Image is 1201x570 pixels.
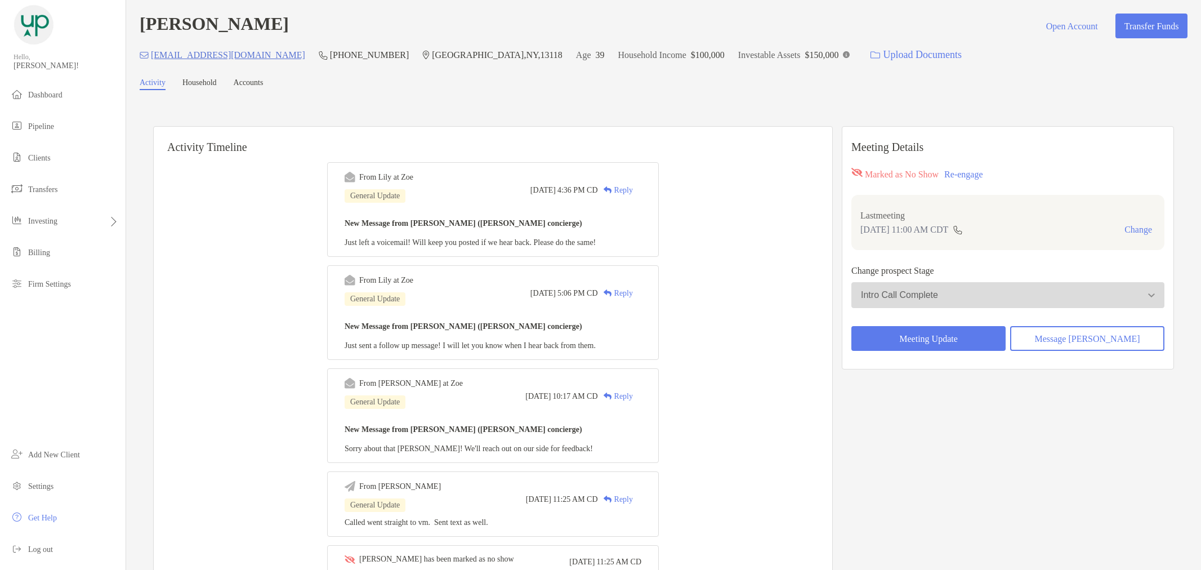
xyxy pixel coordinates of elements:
span: Transfers [28,185,57,194]
p: Change prospect Stage [851,264,1164,278]
span: Sorry about that [PERSON_NAME]! We'll reach out on our side for feedback! [345,444,593,453]
div: Reply [598,390,633,402]
span: [DATE] [530,186,556,195]
span: [DATE] [569,558,595,567]
span: 10:17 AM CD [552,392,597,401]
img: Location Icon [422,51,430,60]
img: Event icon [345,555,355,564]
div: Reply [598,184,633,196]
button: Open Account [1037,14,1106,38]
span: 11:25 AM CD [596,558,641,567]
span: Investing [28,217,57,225]
img: Email Icon [140,52,149,59]
span: [DATE] [530,289,556,298]
span: [PERSON_NAME]! [14,61,119,70]
span: Get Help [28,514,57,522]
span: Settings [28,482,53,491]
p: Marked as No Show [865,168,939,181]
img: billing icon [10,245,24,259]
span: Just sent a follow up message! I will let you know when I hear back from them. [345,341,596,350]
div: Reply [598,287,633,299]
img: get-help icon [10,510,24,524]
img: Info Icon [843,51,850,58]
p: [DATE] 11:00 AM CDT [860,222,948,237]
div: General Update [345,498,405,512]
h6: Activity Timeline [154,127,832,154]
button: Transfer Funds [1115,14,1187,38]
a: Household [182,78,217,90]
button: Intro Call Complete [851,282,1164,308]
img: Event icon [345,378,355,389]
img: pipeline icon [10,119,24,132]
img: Event icon [345,481,355,492]
div: General Update [345,292,405,306]
p: [EMAIL_ADDRESS][DOMAIN_NAME] [151,48,305,62]
p: $100,000 [691,48,725,62]
button: Change [1121,224,1155,235]
p: $150,000 [805,48,838,62]
img: logout icon [10,542,24,555]
span: [DATE] [525,392,551,401]
b: New Message from [PERSON_NAME] ([PERSON_NAME] concierge) [345,425,582,434]
p: Age [576,48,591,62]
img: red eyr [851,168,863,177]
span: Billing [28,248,50,257]
span: Called went straight to vm. Sent text as well. [345,518,488,527]
button: Re-engage [941,168,986,181]
span: Firm Settings [28,280,71,288]
img: Reply icon [604,186,612,194]
h4: [PERSON_NAME] [140,14,289,38]
div: Intro Call Complete [861,290,938,300]
div: Reply [598,493,633,505]
div: From [PERSON_NAME] [359,482,441,491]
img: dashboard icon [10,87,24,101]
span: Log out [28,545,53,554]
span: Add New Client [28,451,80,459]
span: Pipeline [28,122,54,131]
p: 39 [595,48,604,62]
div: General Update [345,395,405,409]
img: Event icon [345,172,355,182]
img: clients icon [10,150,24,164]
span: 5:06 PM CD [557,289,598,298]
div: From Lily at Zoe [359,173,413,182]
img: button icon [870,51,880,59]
a: Upload Documents [863,43,968,67]
img: transfers icon [10,182,24,195]
img: investing icon [10,213,24,227]
img: add_new_client icon [10,447,24,461]
p: Meeting Details [851,140,1164,154]
span: Dashboard [28,91,62,99]
img: firm-settings icon [10,277,24,290]
img: Open dropdown arrow [1148,293,1155,297]
p: [GEOGRAPHIC_DATA] , NY , 13118 [432,48,562,62]
p: Last meeting [860,208,1155,222]
p: Investable Assets [738,48,801,62]
span: Just left a voicemail! Will keep you posted if we hear back. Please do the same! [345,238,596,247]
img: Reply icon [604,393,612,400]
a: Activity [140,78,166,90]
span: 11:25 AM CD [553,495,598,504]
img: Event icon [345,275,355,286]
button: Message [PERSON_NAME] [1010,326,1164,351]
p: Household Income [618,48,686,62]
div: From [PERSON_NAME] at Zoe [359,379,463,388]
p: [PHONE_NUMBER] [330,48,409,62]
img: Reply icon [604,290,612,297]
img: Phone Icon [319,51,328,60]
img: settings icon [10,479,24,492]
img: communication type [953,225,963,234]
span: [DATE] [526,495,551,504]
span: Clients [28,154,51,162]
div: From Lily at Zoe [359,276,413,285]
b: New Message from [PERSON_NAME] ([PERSON_NAME] concierge) [345,219,582,228]
button: Meeting Update [851,326,1006,351]
img: Reply icon [604,496,612,503]
div: General Update [345,189,405,203]
b: New Message from [PERSON_NAME] ([PERSON_NAME] concierge) [345,322,582,331]
span: 4:36 PM CD [557,186,598,195]
div: [PERSON_NAME] has been marked as no show [359,555,514,564]
a: Accounts [234,78,264,90]
img: Zoe Logo [14,5,54,45]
